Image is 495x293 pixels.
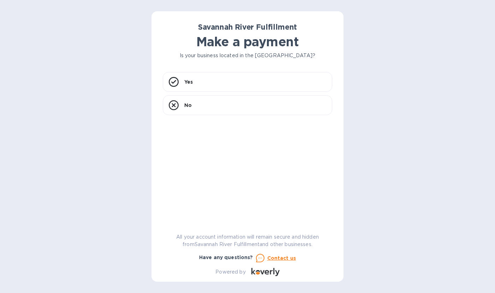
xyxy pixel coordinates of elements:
p: Is your business located in the [GEOGRAPHIC_DATA]? [163,52,332,59]
b: Have any questions? [199,255,253,260]
p: Powered by [215,268,245,276]
u: Contact us [267,255,296,261]
b: Savannah River Fulfillment [198,23,297,31]
p: All your account information will remain secure and hidden from Savannah River Fulfillment and ot... [163,233,332,248]
h1: Make a payment [163,34,332,49]
p: No [184,102,192,109]
p: Yes [184,78,193,85]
